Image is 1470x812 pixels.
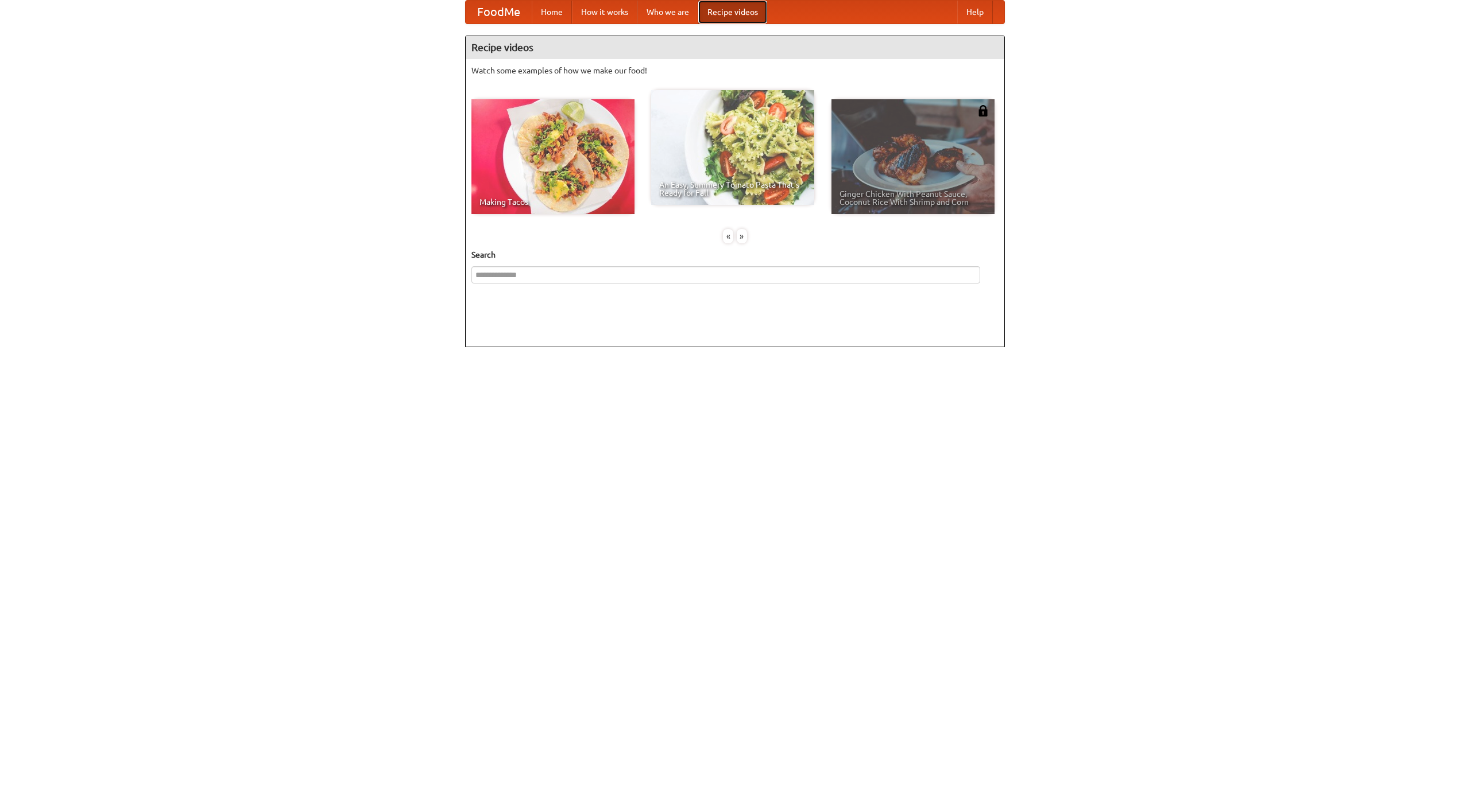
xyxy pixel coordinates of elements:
img: 483408.png [977,105,989,116]
span: An Easy, Summery Tomato Pasta That's Ready for Fall [659,181,806,197]
a: How it works [572,1,637,24]
h4: Recipe videos [466,36,1004,59]
a: An Easy, Summery Tomato Pasta That's Ready for Fall [651,90,814,205]
div: » [737,229,747,243]
a: FoodMe [466,1,532,24]
div: « [723,229,733,243]
p: Watch some examples of how we make our food! [471,65,999,76]
span: Making Tacos [479,198,626,206]
a: Who we are [637,1,698,24]
a: Recipe videos [698,1,767,24]
a: Making Tacos [471,99,635,214]
a: Home [532,1,572,24]
h5: Search [471,249,999,261]
a: Help [957,1,993,24]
